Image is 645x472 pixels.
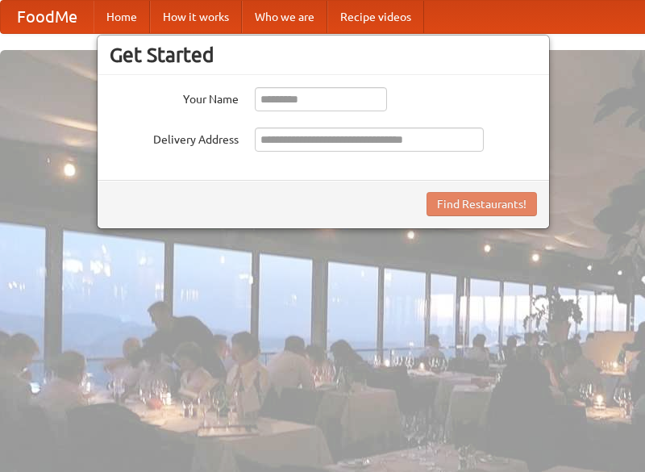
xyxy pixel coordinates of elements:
h3: Get Started [110,43,537,67]
a: FoodMe [1,1,94,33]
a: Recipe videos [327,1,424,33]
a: How it works [150,1,242,33]
button: Find Restaurants! [427,192,537,216]
label: Delivery Address [110,127,239,148]
a: Who we are [242,1,327,33]
a: Home [94,1,150,33]
label: Your Name [110,87,239,107]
